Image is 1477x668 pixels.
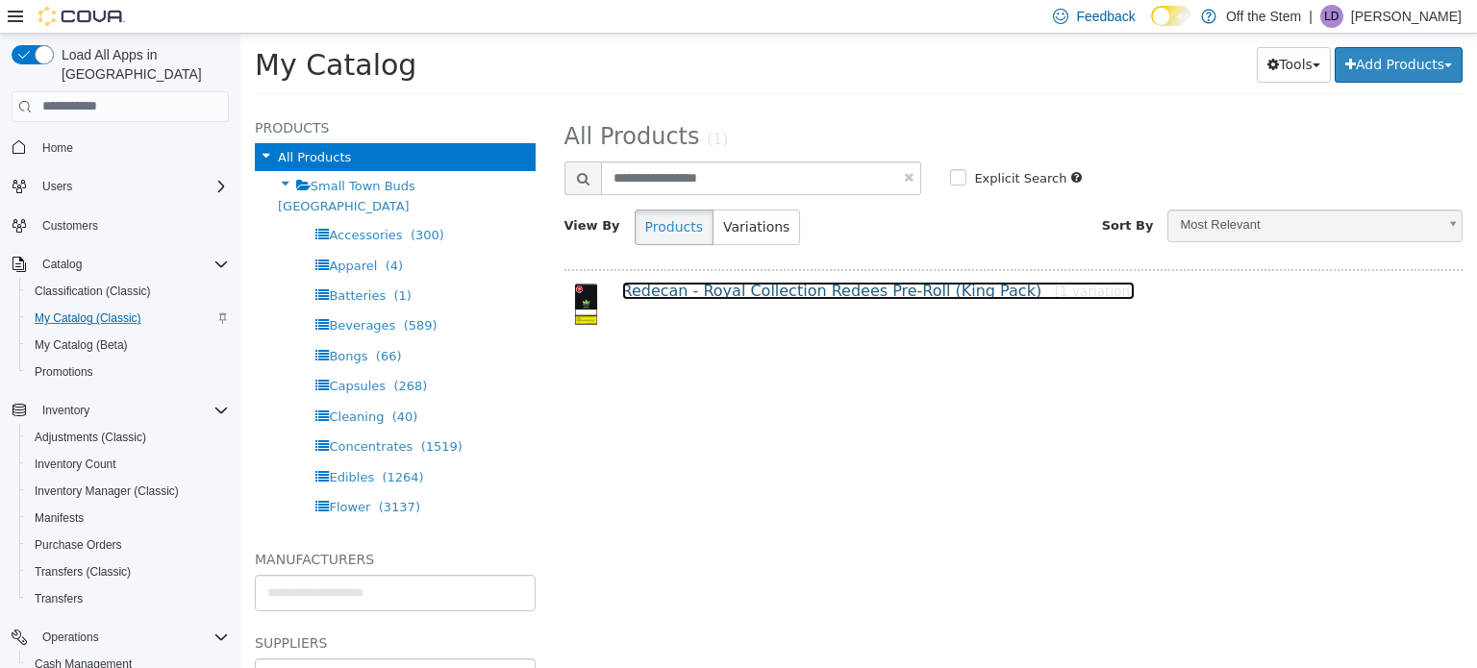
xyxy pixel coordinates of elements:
button: Promotions [19,359,237,385]
span: Operations [42,630,99,645]
span: My Catalog (Beta) [27,334,229,357]
img: 150 [324,249,367,292]
a: Purchase Orders [27,533,130,557]
span: (1) [154,255,171,269]
a: My Catalog (Beta) [27,334,136,357]
a: Classification (Classic) [27,280,159,303]
span: Home [35,136,229,160]
button: Users [35,175,80,198]
span: (3137) [138,466,180,481]
span: Classification (Classic) [35,284,151,299]
small: (1) [466,97,488,114]
a: Inventory Manager (Classic) [27,480,187,503]
span: Manifests [27,507,229,530]
a: Inventory Count [27,453,124,476]
span: Most Relevant [928,177,1196,207]
button: Catalog [35,253,89,276]
button: Add Products [1094,13,1222,49]
label: Explicit Search [729,136,826,155]
button: Inventory [4,397,237,424]
span: Transfers (Classic) [27,560,229,583]
span: Purchase Orders [35,537,122,553]
a: Most Relevant [927,176,1222,209]
a: Promotions [27,360,101,383]
span: Purchase Orders [27,533,229,557]
span: Manifests [35,510,84,526]
img: Cova [38,7,125,26]
span: Flower [88,466,130,481]
div: Luc Dinnissen [1320,5,1343,28]
a: Manifests [27,507,91,530]
span: Inventory Manager (Classic) [27,480,229,503]
button: My Catalog (Beta) [19,332,237,359]
h5: Products [14,83,295,106]
p: Off the Stem [1226,5,1301,28]
span: Promotions [35,364,93,380]
a: Adjustments (Classic) [27,426,154,449]
span: Adjustments (Classic) [27,426,229,449]
span: Users [35,175,229,198]
span: All Products [324,89,460,116]
button: Transfers (Classic) [19,558,237,585]
span: Inventory [42,403,89,418]
span: (268) [153,345,187,359]
span: Batteries [88,255,145,269]
span: Adjustments (Classic) [35,430,146,445]
a: Transfers [27,587,90,610]
span: My Catalog (Classic) [27,307,229,330]
button: Operations [35,626,107,649]
span: Small Town Buds [GEOGRAPHIC_DATA] [38,145,175,179]
button: Tools [1016,13,1090,49]
button: Home [4,134,237,161]
span: Accessories [88,194,162,209]
button: Products [394,176,473,211]
span: Load All Apps in [GEOGRAPHIC_DATA] [54,45,229,84]
span: Apparel [88,225,137,239]
span: Home [42,140,73,156]
button: Inventory Manager (Classic) [19,478,237,505]
span: Dark Mode [1151,26,1152,27]
span: Promotions [27,360,229,383]
button: Catalog [4,251,237,278]
h5: Manufacturers [14,514,295,537]
span: My Catalog (Beta) [35,337,128,353]
span: Capsules [88,345,145,359]
span: Beverages [88,285,155,299]
button: Customers [4,211,237,239]
span: Transfers [35,591,83,606]
span: Edibles [88,436,134,451]
span: Bongs [88,315,127,330]
span: (4) [145,225,163,239]
button: Operations [4,624,237,651]
span: Catalog [42,257,82,272]
span: Concentrates [88,406,172,420]
button: Adjustments (Classic) [19,424,237,451]
span: Transfers [27,587,229,610]
button: Users [4,173,237,200]
span: Sort By [862,185,914,199]
a: Transfers (Classic) [27,560,138,583]
button: Inventory Count [19,451,237,478]
span: (1519) [181,406,222,420]
span: Operations [35,626,229,649]
span: Inventory Count [35,457,116,472]
span: Customers [35,213,229,237]
a: Customers [35,214,106,237]
small: [1 variation] [814,250,895,265]
button: Manifests [19,505,237,532]
span: My Catalog [14,14,176,48]
span: (300) [170,194,204,209]
span: My Catalog (Classic) [35,310,141,326]
button: Purchase Orders [19,532,237,558]
span: (1264) [141,436,183,451]
span: All Products [38,116,111,131]
button: My Catalog (Classic) [19,305,237,332]
span: Transfers (Classic) [35,564,131,580]
button: Classification (Classic) [19,278,237,305]
span: Cleaning [88,376,143,390]
input: Dark Mode [1151,6,1191,26]
span: Customers [42,218,98,234]
span: Users [42,179,72,194]
button: Transfers [19,585,237,612]
span: LD [1324,5,1339,28]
